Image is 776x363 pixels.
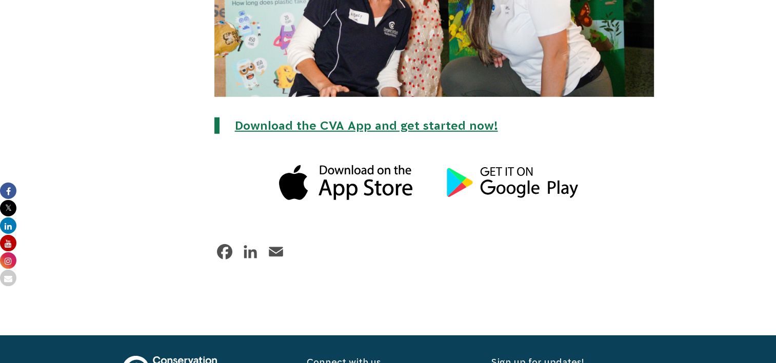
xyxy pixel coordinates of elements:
[240,241,261,262] a: LinkedIn
[266,241,286,262] a: Email
[214,241,235,262] a: Facebook
[235,119,498,132] a: Download the CVA App and get started now!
